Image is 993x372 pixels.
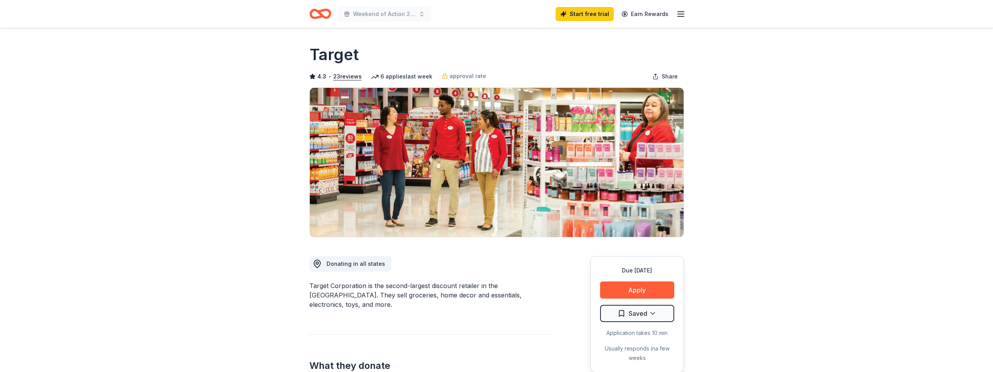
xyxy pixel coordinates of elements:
[662,72,678,81] span: Share
[310,88,684,237] img: Image for Target
[338,6,431,22] button: Weekend of Action 2025
[600,266,674,275] div: Due [DATE]
[333,72,362,81] button: 23reviews
[328,73,331,80] span: •
[317,72,326,81] span: 4.3
[629,308,647,319] span: Saved
[600,281,674,299] button: Apply
[600,328,674,338] div: Application takes 10 min
[556,7,614,21] a: Start free trial
[617,7,673,21] a: Earn Rewards
[646,69,684,84] button: Share
[309,5,331,23] a: Home
[309,44,359,66] h1: Target
[600,344,674,363] div: Usually responds in a few weeks
[371,72,432,81] div: 6 applies last week
[327,260,385,267] span: Donating in all states
[449,71,486,81] span: approval rate
[353,9,416,19] span: Weekend of Action 2025
[309,281,553,309] div: Target Corporation is the second-largest discount retailer in the [GEOGRAPHIC_DATA]. They sell gr...
[309,360,553,372] h2: What they donate
[442,71,486,81] a: approval rate
[600,305,674,322] button: Saved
